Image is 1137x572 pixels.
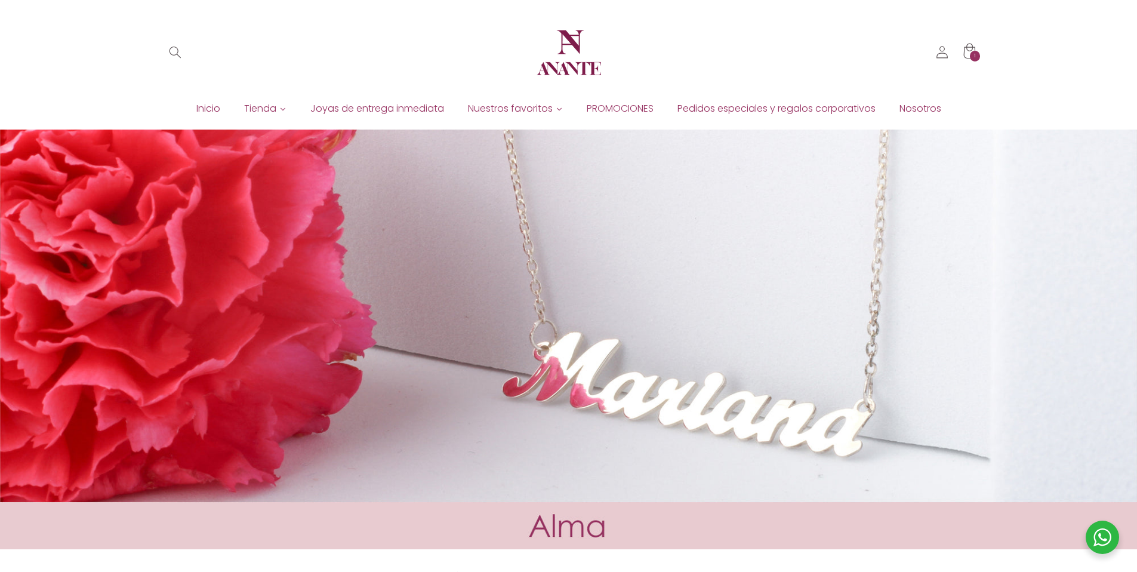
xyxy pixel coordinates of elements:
span: Pedidos especiales y regalos corporativos [677,102,876,115]
span: PROMOCIONES [587,102,654,115]
a: Tienda [232,100,298,118]
span: Tienda [244,102,276,115]
span: 1 [974,51,976,61]
a: Pedidos especiales y regalos corporativos [665,100,888,118]
a: Anante Joyería | Diseño en plata y oro [528,12,609,93]
a: Joyas de entrega inmediata [298,100,456,118]
img: Anante Joyería | Diseño en plata y oro [533,17,605,88]
span: Joyas de entrega inmediata [310,102,444,115]
summary: Búsqueda [161,39,189,66]
span: Inicio [196,102,220,115]
a: PROMOCIONES [575,100,665,118]
span: Nuestros favoritos [468,102,553,115]
span: Nosotros [899,102,941,115]
a: Nosotros [888,100,953,118]
a: Nuestros favoritos [456,100,575,118]
a: Inicio [184,100,232,118]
